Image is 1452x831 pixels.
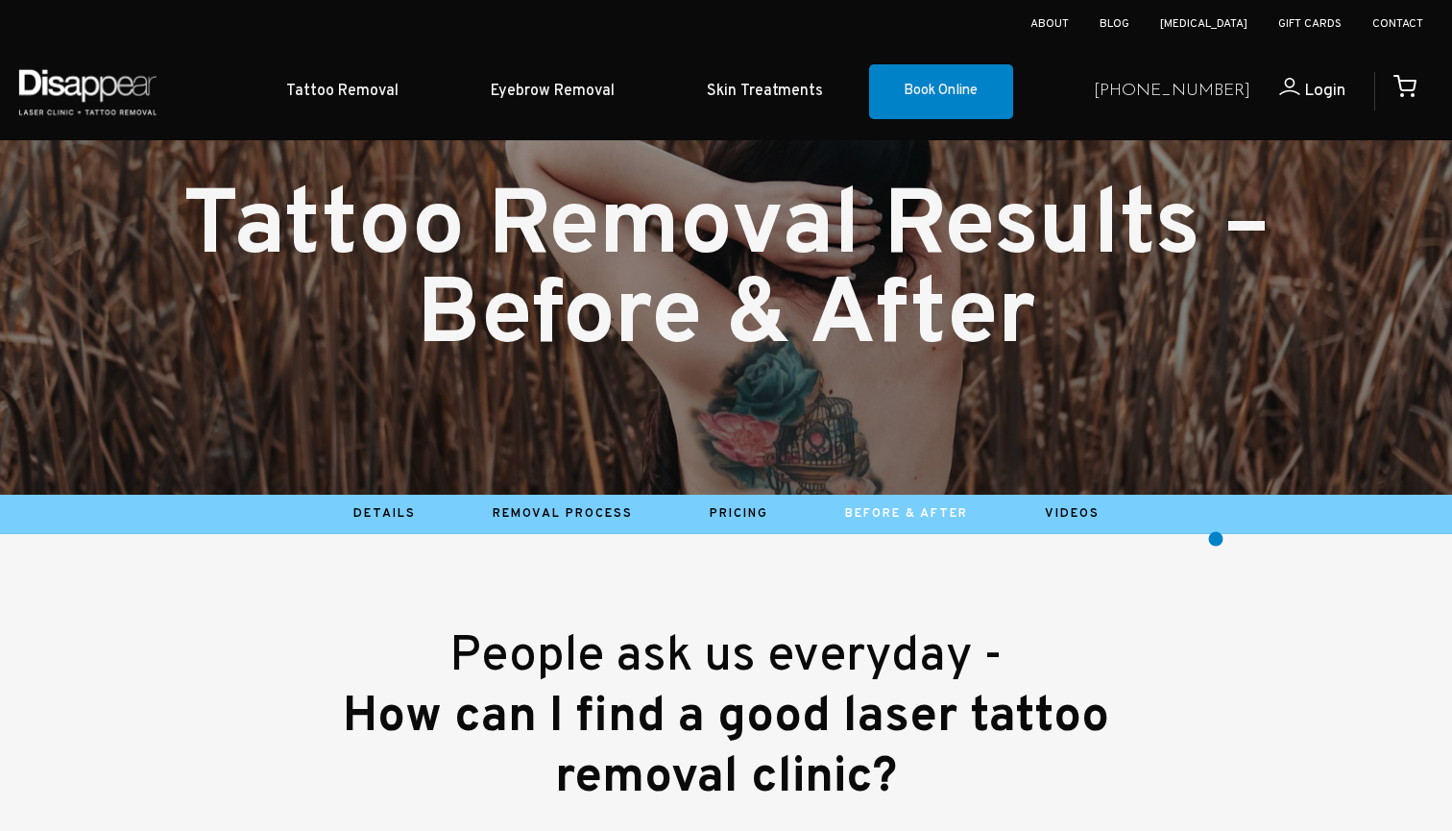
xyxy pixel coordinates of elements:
[343,687,1109,809] span: How can I find a good laser tattoo removal clinic?
[14,58,160,126] img: Disappear - Laser Clinic and Tattoo Removal Services in Sydney, Australia
[445,62,661,121] a: Eyebrow Removal
[1100,16,1129,32] a: Blog
[1160,16,1247,32] a: [MEDICAL_DATA]
[1278,16,1342,32] a: Gift Cards
[1372,16,1423,32] a: Contact
[869,64,1013,120] a: Book Online
[1094,78,1250,106] a: [PHONE_NUMBER]
[69,184,1383,363] h1: Tattoo Removal Results – Before & After
[353,506,416,522] a: Details
[1250,78,1345,106] a: Login
[845,506,968,522] a: Before & After
[449,626,1003,688] small: People ask us everyday -
[1045,506,1100,522] a: Videos
[493,506,633,522] a: Removal Process
[710,506,768,522] a: Pricing
[240,62,445,121] a: Tattoo Removal
[1030,16,1069,32] a: About
[661,62,869,121] a: Skin Treatments
[1304,80,1345,102] span: Login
